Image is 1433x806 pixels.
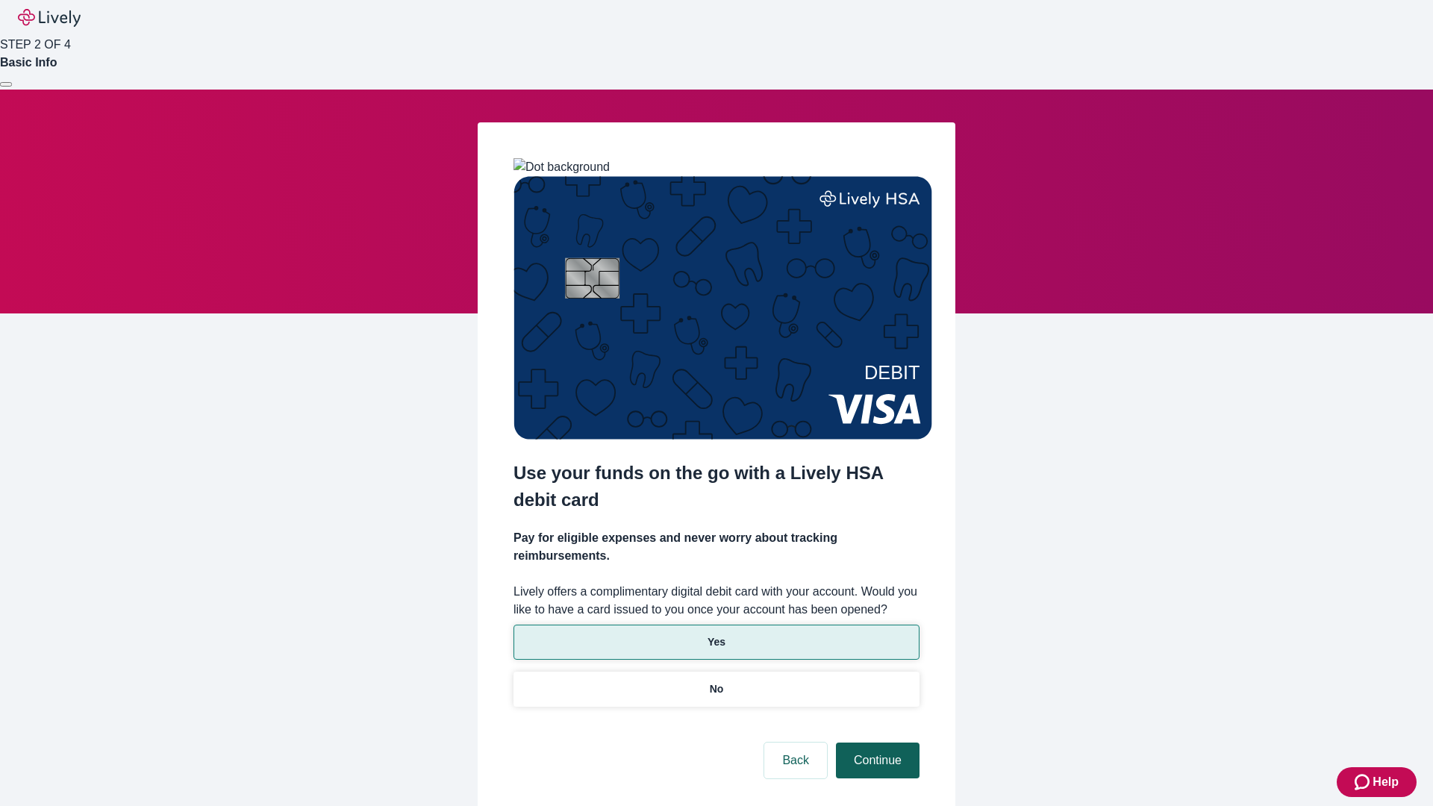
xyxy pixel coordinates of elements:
[1337,767,1417,797] button: Zendesk support iconHelp
[513,529,920,565] h4: Pay for eligible expenses and never worry about tracking reimbursements.
[764,743,827,778] button: Back
[513,158,610,176] img: Dot background
[513,583,920,619] label: Lively offers a complimentary digital debit card with your account. Would you like to have a card...
[1355,773,1373,791] svg: Zendesk support icon
[513,176,932,440] img: Debit card
[710,681,724,697] p: No
[708,634,725,650] p: Yes
[513,625,920,660] button: Yes
[513,672,920,707] button: No
[1373,773,1399,791] span: Help
[836,743,920,778] button: Continue
[513,460,920,513] h2: Use your funds on the go with a Lively HSA debit card
[18,9,81,27] img: Lively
